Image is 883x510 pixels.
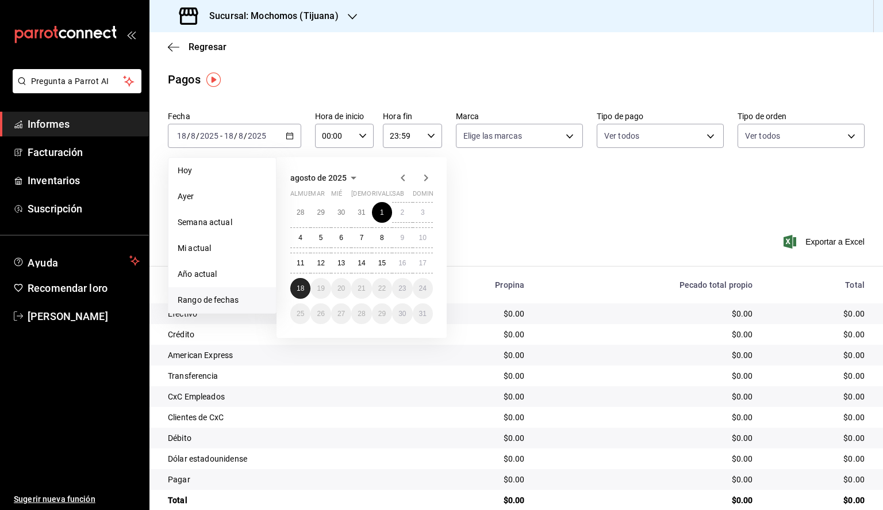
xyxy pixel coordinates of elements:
abbr: 31 de julio de 2025 [358,208,365,216]
font: [PERSON_NAME] [28,310,108,322]
button: 1 de agosto de 2025 [372,202,392,223]
font: 7 [360,234,364,242]
font: 18 [297,284,304,292]
button: 8 de agosto de 2025 [372,227,392,248]
font: 31 [419,310,427,318]
font: $0.00 [504,496,525,505]
font: Pagos [168,73,201,86]
font: 4 [298,234,302,242]
button: 22 de agosto de 2025 [372,278,392,299]
font: 30 [337,208,345,216]
font: Ayuda [28,257,59,269]
button: abrir_cajón_menú [126,30,136,39]
font: 10 [419,234,427,242]
button: 28 de julio de 2025 [290,202,310,223]
input: -- [238,131,244,140]
font: dominio [413,190,440,197]
font: 29 [378,310,386,318]
button: 16 de agosto de 2025 [392,253,412,273]
font: $0.00 [732,330,753,339]
input: ---- [247,131,267,140]
abbr: 16 de agosto de 2025 [398,259,406,267]
button: 19 de agosto de 2025 [310,278,331,299]
button: 26 de agosto de 2025 [310,303,331,324]
font: Tipo de pago [597,112,644,121]
abbr: 11 de agosto de 2025 [297,259,304,267]
font: / [196,131,199,140]
abbr: domingo [413,190,440,202]
abbr: 23 de agosto de 2025 [398,284,406,292]
button: 4 de agosto de 2025 [290,227,310,248]
button: agosto de 2025 [290,171,360,185]
font: 5 [319,234,323,242]
font: 28 [358,310,365,318]
font: $0.00 [504,309,525,318]
button: 7 de agosto de 2025 [351,227,371,248]
font: Hoy [178,166,192,175]
abbr: 14 de agosto de 2025 [358,259,365,267]
button: 17 de agosto de 2025 [413,253,433,273]
font: $0.00 [732,454,753,463]
abbr: 27 de agosto de 2025 [337,310,345,318]
font: Ayer [178,192,194,201]
font: 21 [358,284,365,292]
font: 22 [378,284,386,292]
font: $0.00 [504,413,525,422]
button: 5 de agosto de 2025 [310,227,331,248]
font: Semana actual [178,218,232,227]
abbr: 3 de agosto de 2025 [421,208,425,216]
font: Rango de fechas [178,295,239,305]
font: Fecha [168,112,190,121]
button: 3 de agosto de 2025 [413,202,433,223]
font: agosto de 2025 [290,173,347,182]
font: 3 [421,208,425,216]
font: 8 [380,234,384,242]
button: 11 de agosto de 2025 [290,253,310,273]
font: Hora de inicio [315,112,364,121]
font: $0.00 [843,433,865,443]
font: Mi actual [178,243,211,253]
abbr: 7 de agosto de 2025 [360,234,364,242]
abbr: sábado [392,190,404,202]
abbr: 17 de agosto de 2025 [419,259,427,267]
abbr: 31 de agosto de 2025 [419,310,427,318]
font: Pregunta a Parrot AI [31,77,109,86]
font: Pagar [168,475,190,484]
abbr: 1 de agosto de 2025 [380,208,384,216]
font: Inventarios [28,174,80,187]
button: 6 de agosto de 2025 [331,227,351,248]
abbr: miércoles [331,190,342,202]
font: Sucursal: Mochomos (Tijuana) [209,10,339,21]
abbr: 13 de agosto de 2025 [337,259,345,267]
font: Débito [168,433,191,443]
font: Clientes de CxC [168,413,224,422]
button: Exportar a Excel [786,235,865,249]
font: Regresar [189,41,226,52]
button: 30 de agosto de 2025 [392,303,412,324]
abbr: martes [310,190,324,202]
font: 26 [317,310,324,318]
font: Elige las marcas [463,131,522,140]
abbr: 25 de agosto de 2025 [297,310,304,318]
button: 2 de agosto de 2025 [392,202,412,223]
font: / [244,131,247,140]
abbr: 9 de agosto de 2025 [400,234,404,242]
font: 27 [337,310,345,318]
abbr: lunes [290,190,324,202]
font: almuerzo [290,190,324,197]
button: 12 de agosto de 2025 [310,253,331,273]
font: CxC Empleados [168,392,225,401]
input: -- [224,131,234,140]
font: $0.00 [732,413,753,422]
button: 29 de julio de 2025 [310,202,331,223]
font: 1 [380,208,384,216]
input: ---- [199,131,219,140]
font: Tipo de orden [738,112,787,121]
button: 31 de julio de 2025 [351,202,371,223]
button: 21 de agosto de 2025 [351,278,371,299]
font: $0.00 [732,351,753,360]
font: 11 [297,259,304,267]
font: Pecado total propio [679,280,753,290]
button: 29 de agosto de 2025 [372,303,392,324]
font: 12 [317,259,324,267]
